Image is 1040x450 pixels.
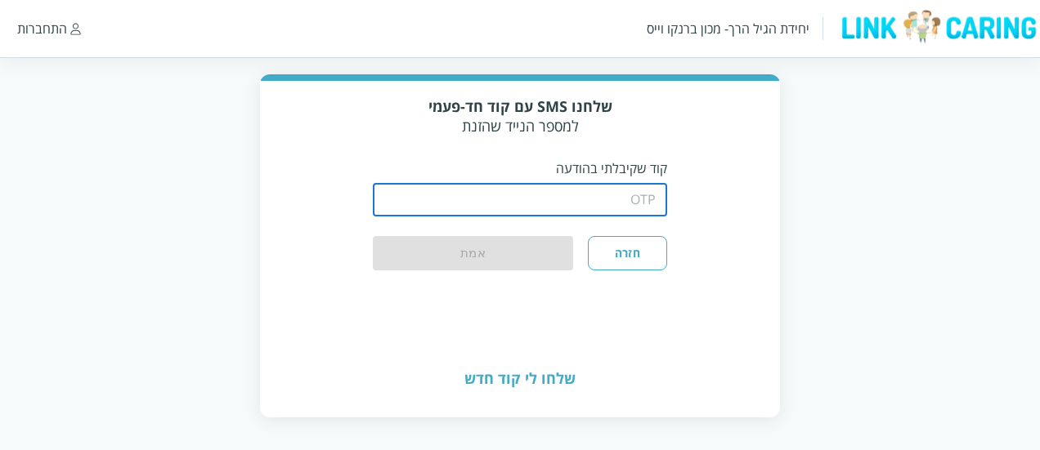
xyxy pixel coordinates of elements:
strong: שלחנו SMS עם קוד חד-פעמי [428,96,612,116]
div: שלחו לי קוד חדש [260,341,780,416]
p: קוד שקיבלתי בהודעה [373,159,667,177]
div: יחידת הגיל הרך- מכון ברנקו וייס [647,20,809,38]
img: התחברות [70,23,81,35]
input: OTP [373,184,667,216]
div: למספר הנייד שהזנת [373,96,667,136]
button: חזרה [588,236,667,270]
img: logo [836,9,1040,44]
div: התחברות [17,20,67,38]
